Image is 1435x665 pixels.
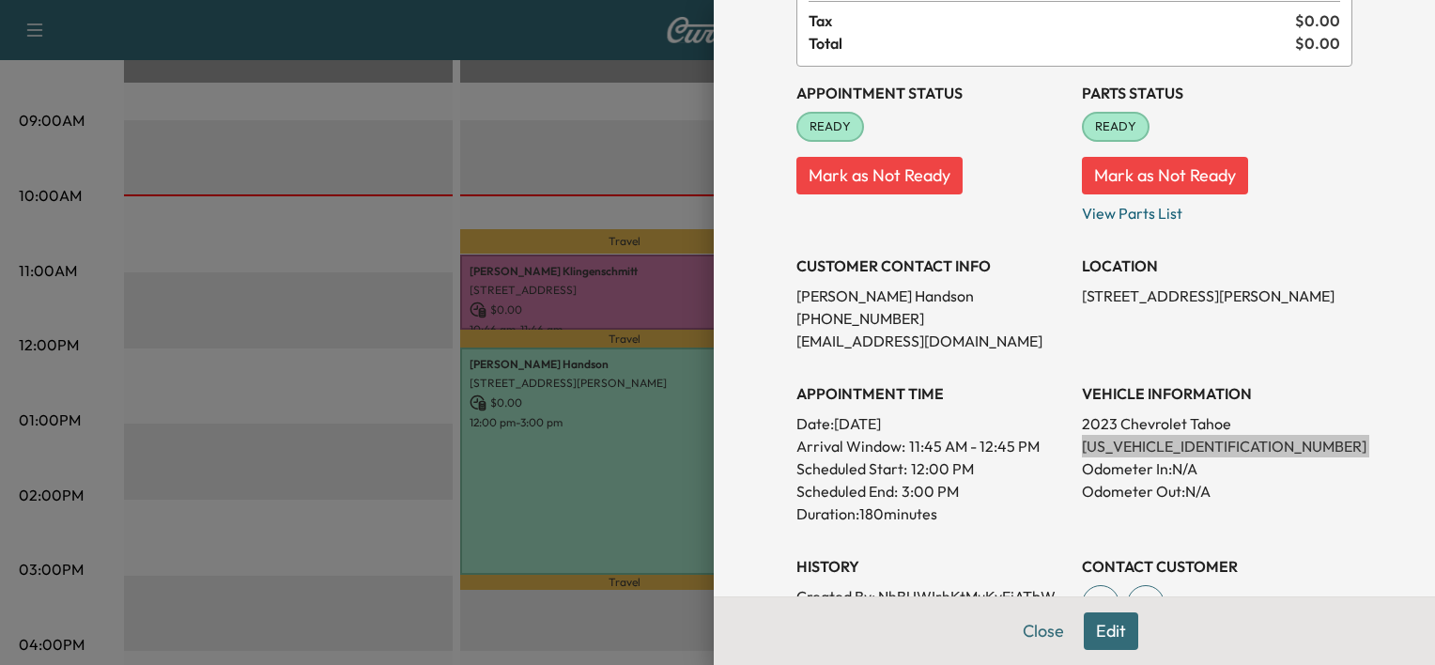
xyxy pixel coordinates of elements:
h3: History [796,555,1067,578]
p: 2023 Chevrolet Tahoe [1082,412,1352,435]
p: Arrival Window: [796,435,1067,457]
button: Close [1011,612,1076,650]
p: [EMAIL_ADDRESS][DOMAIN_NAME] [796,330,1067,352]
p: Date: [DATE] [796,412,1067,435]
button: Mark as Not Ready [796,157,963,194]
p: Odometer Out: N/A [1082,480,1352,503]
h3: Appointment Status [796,82,1067,104]
p: Created By : NhBUWIrhKtMuKyEjATbW [796,585,1067,608]
h3: Parts Status [1082,82,1352,104]
p: [PHONE_NUMBER] [796,307,1067,330]
p: [PERSON_NAME] Handson [796,285,1067,307]
span: Tax [809,9,1295,32]
h3: CONTACT CUSTOMER [1082,555,1352,578]
p: 3:00 PM [902,480,959,503]
h3: LOCATION [1082,255,1352,277]
p: Odometer In: N/A [1082,457,1352,480]
span: $ 0.00 [1295,9,1340,32]
span: READY [798,117,862,136]
p: View Parts List [1082,194,1352,224]
p: 12:00 PM [911,457,974,480]
p: Scheduled End: [796,480,898,503]
span: 11:45 AM - 12:45 PM [909,435,1040,457]
span: READY [1084,117,1148,136]
span: Total [809,32,1295,54]
button: Edit [1084,612,1138,650]
p: Scheduled Start: [796,457,907,480]
h3: VEHICLE INFORMATION [1082,382,1352,405]
p: [US_VEHICLE_IDENTIFICATION_NUMBER] [1082,435,1352,457]
button: Mark as Not Ready [1082,157,1248,194]
p: [STREET_ADDRESS][PERSON_NAME] [1082,285,1352,307]
h3: APPOINTMENT TIME [796,382,1067,405]
p: Duration: 180 minutes [796,503,1067,525]
h3: CUSTOMER CONTACT INFO [796,255,1067,277]
span: $ 0.00 [1295,32,1340,54]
